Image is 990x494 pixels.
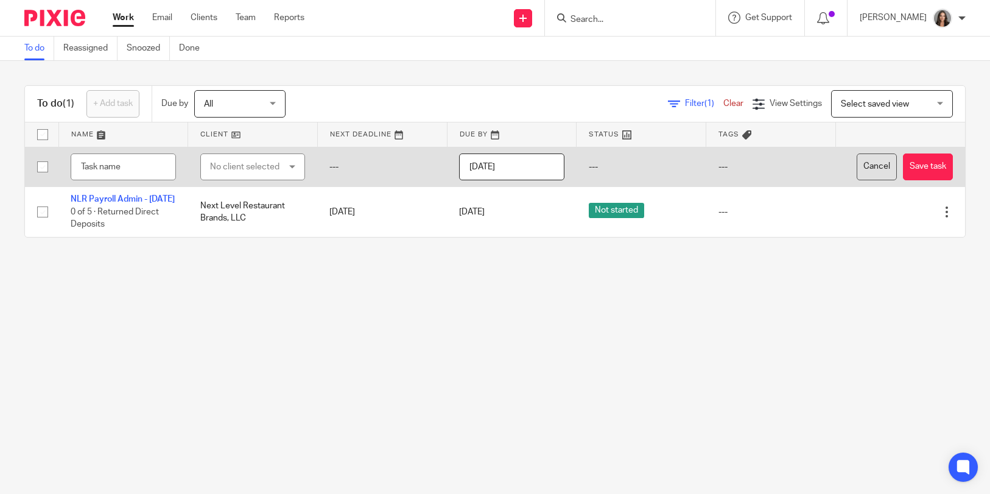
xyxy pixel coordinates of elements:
td: Next Level Restaurant Brands, LLC [188,187,318,237]
a: Clear [723,99,743,108]
a: To do [24,37,54,60]
span: Select saved view [841,100,909,108]
a: Clients [191,12,217,24]
td: --- [706,147,836,187]
a: Email [152,12,172,24]
h1: To do [37,97,74,110]
a: + Add task [86,90,139,118]
div: --- [718,206,824,218]
img: Pixie [24,10,85,26]
p: [PERSON_NAME] [860,12,927,24]
a: Team [236,12,256,24]
span: 0 of 5 · Returned Direct Deposits [71,208,159,229]
input: Search [569,15,679,26]
td: --- [577,147,706,187]
input: Task name [71,153,176,181]
div: No client selected [210,154,286,180]
a: Snoozed [127,37,170,60]
a: Done [179,37,209,60]
input: Pick a date [459,153,564,181]
span: Get Support [745,13,792,22]
span: (1) [63,99,74,108]
button: Save task [903,153,953,181]
span: All [204,100,213,108]
p: Due by [161,97,188,110]
a: Reports [274,12,304,24]
td: --- [317,147,447,187]
span: (1) [704,99,714,108]
span: Filter [685,99,723,108]
img: headshot%20-%20work.jpg [933,9,952,28]
span: Tags [718,131,739,138]
a: Work [113,12,134,24]
button: Cancel [857,153,897,181]
span: View Settings [770,99,822,108]
span: [DATE] [459,208,485,216]
a: NLR Payroll Admin - [DATE] [71,195,175,203]
a: Reassigned [63,37,118,60]
span: Not started [589,203,644,218]
td: [DATE] [317,187,447,237]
